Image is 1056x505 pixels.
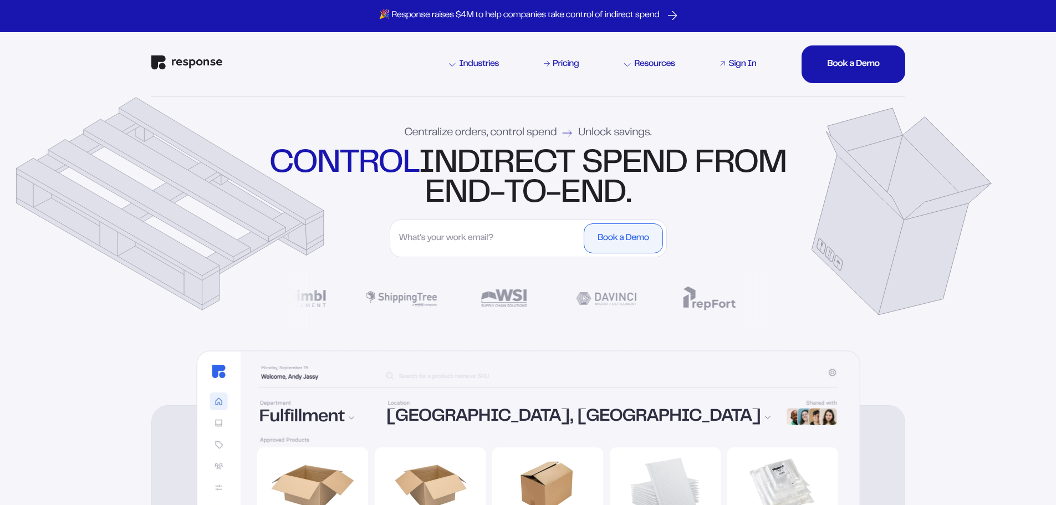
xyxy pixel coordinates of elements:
[827,60,879,69] div: Book a Demo
[267,149,789,209] div: indirect spend from end-to-end.
[624,60,675,69] div: Resources
[802,45,905,83] button: Book a DemoBook a DemoBook a DemoBook a DemoBook a Demo
[379,10,660,22] p: 🎉 Response raises $4M to help companies take control of indirect spend
[598,234,649,243] div: Book a Demo
[449,60,499,69] div: Industries
[553,60,579,69] div: Pricing
[718,58,758,71] a: Sign In
[269,150,419,178] strong: control
[578,127,651,139] span: Unlock savings.
[405,127,652,139] div: Centralize orders, control spend
[259,409,374,427] div: Fulfillment
[584,223,662,253] button: Book a Demo
[151,55,222,70] img: Response Logo
[542,58,581,71] a: Pricing
[386,409,771,426] div: [GEOGRAPHIC_DATA], [GEOGRAPHIC_DATA]
[728,60,756,69] div: Sign In
[151,55,222,73] a: Response Home
[394,223,581,253] input: What's your work email?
